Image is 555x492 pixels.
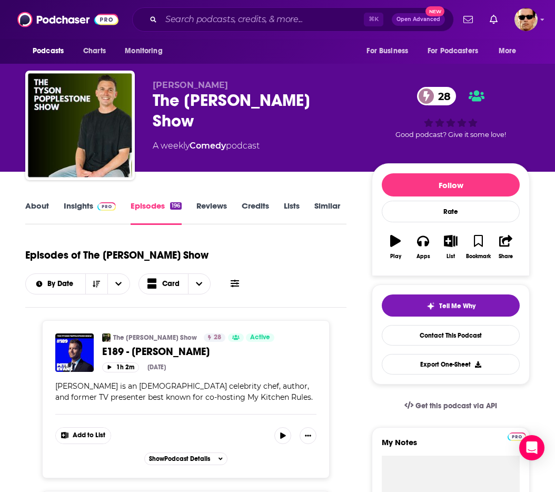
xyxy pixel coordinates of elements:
a: 28 [204,333,225,342]
div: Bookmark [466,253,491,260]
span: New [425,6,444,16]
span: For Business [366,44,408,58]
button: tell me why sparkleTell Me Why [382,294,520,317]
div: List [447,253,455,260]
button: Share [492,228,520,266]
div: Search podcasts, credits, & more... [132,7,454,32]
a: Lists [284,201,300,225]
button: Follow [382,173,520,196]
span: Charts [83,44,106,58]
a: Episodes196 [131,201,182,225]
button: Show More Button [56,428,111,444]
button: open menu [25,41,77,61]
span: Add to List [73,431,105,439]
img: The Tyson Popplestone Show [27,73,133,178]
button: List [437,228,464,266]
label: My Notes [382,437,520,456]
img: tell me why sparkle [427,302,435,310]
a: About [25,201,49,225]
a: Reviews [196,201,227,225]
span: For Podcasters [428,44,478,58]
a: 28 [417,87,456,105]
img: Podchaser - Follow, Share and Rate Podcasts [17,9,118,29]
a: Contact This Podcast [382,325,520,346]
span: ⌘ K [364,13,383,26]
button: open menu [359,41,421,61]
span: Show Podcast Details [149,455,210,463]
img: Podchaser Pro [508,432,526,441]
button: Open AdvancedNew [392,13,445,26]
a: Charts [76,41,112,61]
a: E189 - [PERSON_NAME] [102,345,316,358]
a: Comedy [190,141,226,151]
span: Get this podcast via API [415,401,497,410]
button: Show More Button [300,427,316,444]
span: [PERSON_NAME] is an [DEMOGRAPHIC_DATA] celebrity chef, author, and former TV presenter best known... [55,381,313,402]
span: Active [250,332,270,343]
a: Get this podcast via API [396,393,506,419]
span: More [499,44,517,58]
span: Open Advanced [397,17,440,22]
h1: Episodes of The [PERSON_NAME] Show [25,249,209,262]
a: Credits [242,201,269,225]
a: The [PERSON_NAME] Show [113,333,197,342]
div: 196 [170,202,182,210]
span: [PERSON_NAME] [153,80,228,90]
button: open menu [107,274,130,294]
div: 28Good podcast? Give it some love! [372,80,530,145]
a: Active [246,333,274,342]
div: Apps [417,253,430,260]
span: Good podcast? Give it some love! [395,131,506,139]
button: Choose View [138,273,211,294]
button: Bookmark [464,228,492,266]
a: Show notifications dropdown [485,11,502,28]
button: Play [382,228,409,266]
button: Show profile menu [514,8,538,31]
a: Similar [314,201,340,225]
a: Show notifications dropdown [459,11,477,28]
span: Logged in as karldevries [514,8,538,31]
button: Export One-Sheet [382,354,520,375]
div: Share [499,253,513,260]
button: open menu [491,41,530,61]
button: 1h 2m [102,362,139,372]
span: Podcasts [33,44,64,58]
span: Monitoring [125,44,162,58]
span: 28 [214,332,221,343]
div: [DATE] [147,363,166,371]
button: open menu [421,41,493,61]
button: open menu [117,41,176,61]
img: E189 - Pete Evans [55,333,94,372]
h2: Choose List sort [25,273,130,294]
div: Play [390,253,401,260]
button: Sort Direction [85,274,107,294]
button: open menu [26,280,85,288]
span: By Date [47,280,77,288]
img: User Profile [514,8,538,31]
img: Podchaser Pro [97,202,116,211]
span: Tell Me Why [439,302,475,310]
div: Rate [382,201,520,222]
div: A weekly podcast [153,140,260,152]
img: The Tyson Popplestone Show [102,333,111,342]
div: Open Intercom Messenger [519,435,544,460]
button: Apps [409,228,437,266]
input: Search podcasts, credits, & more... [161,11,364,28]
span: E189 - [PERSON_NAME] [102,345,210,358]
a: InsightsPodchaser Pro [64,201,116,225]
span: 28 [428,87,456,105]
a: Pro website [508,431,526,441]
span: Card [162,280,180,288]
button: ShowPodcast Details [144,452,227,465]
